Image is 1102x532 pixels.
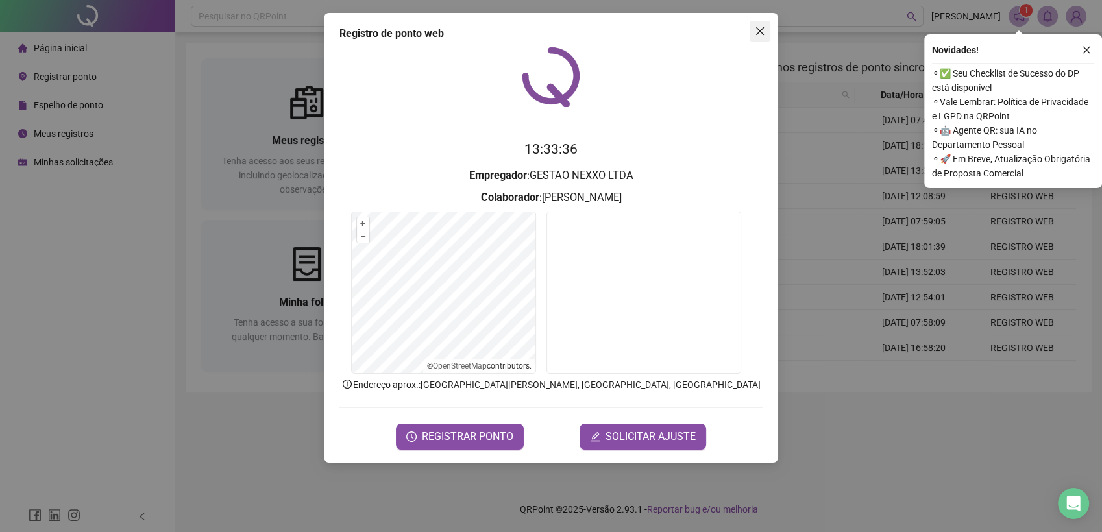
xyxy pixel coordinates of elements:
[339,26,763,42] div: Registro de ponto web
[406,431,417,442] span: clock-circle
[357,217,369,230] button: +
[481,191,539,204] strong: Colaborador
[427,361,532,370] li: © contributors.
[339,189,763,206] h3: : [PERSON_NAME]
[932,43,979,57] span: Novidades !
[932,66,1094,95] span: ⚬ ✅ Seu Checklist de Sucesso do DP está disponível
[433,361,487,370] a: OpenStreetMap
[590,431,600,442] span: edit
[580,424,706,450] button: editSOLICITAR AJUSTE
[357,230,369,243] button: –
[750,21,770,42] button: Close
[522,47,580,107] img: QRPoint
[396,424,524,450] button: REGISTRAR PONTO
[1058,488,1089,519] div: Open Intercom Messenger
[932,123,1094,152] span: ⚬ 🤖 Agente QR: sua IA no Departamento Pessoal
[932,95,1094,123] span: ⚬ Vale Lembrar: Política de Privacidade e LGPD na QRPoint
[606,429,696,444] span: SOLICITAR AJUSTE
[524,141,578,157] time: 13:33:36
[422,429,513,444] span: REGISTRAR PONTO
[341,378,353,390] span: info-circle
[932,152,1094,180] span: ⚬ 🚀 Em Breve, Atualização Obrigatória de Proposta Comercial
[339,167,763,184] h3: : GESTAO NEXXO LTDA
[755,26,765,36] span: close
[1082,45,1091,54] span: close
[339,378,763,392] p: Endereço aprox. : [GEOGRAPHIC_DATA][PERSON_NAME], [GEOGRAPHIC_DATA], [GEOGRAPHIC_DATA]
[469,169,527,182] strong: Empregador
